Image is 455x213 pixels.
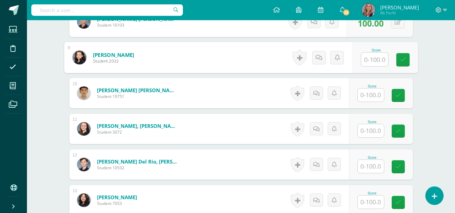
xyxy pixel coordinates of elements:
[93,58,134,64] span: Student 2033
[357,156,387,159] div: Score
[97,122,178,129] a: [PERSON_NAME], [PERSON_NAME]
[97,87,178,94] a: [PERSON_NAME] [PERSON_NAME]
[97,165,178,171] span: Student 10532
[380,4,419,11] span: [PERSON_NAME]
[97,201,137,206] span: Student 7053
[31,4,183,16] input: Search a user…
[357,120,387,124] div: Score
[357,84,387,88] div: Score
[358,124,384,137] input: 0-100.0
[77,15,91,29] img: eca8442017e7fe21d42239319a5daff2.png
[361,48,391,52] div: Score
[97,129,178,135] span: Student 3072
[380,10,419,16] span: Mi Perfil
[362,3,375,17] img: c7f2227723096bbe4d84f52108c4ec4a.png
[77,158,91,171] img: 58921f75a1cf270384114b48bc8d8d13.png
[77,193,91,207] img: e3019069ac0ee86d789a5e950ebceed9.png
[97,22,178,28] span: Student 10103
[357,191,387,195] div: Score
[358,88,384,102] input: 0-100.0
[358,17,384,29] span: 100.00
[72,50,86,64] img: e163e547ceda04835ace3f337ff25f80.png
[77,86,91,100] img: e8975dac44382916450ae76475a8dd00.png
[97,158,178,165] a: [PERSON_NAME] del Rio, [PERSON_NAME]
[343,9,350,16] span: 23
[361,53,388,66] input: 0-100.0
[93,51,134,58] a: [PERSON_NAME]
[77,122,91,136] img: 6e587f98ed039ef6c433c51435af03c2.png
[358,196,384,209] input: 0-100.0
[97,194,137,201] a: [PERSON_NAME]
[358,160,384,173] input: 0-100.0
[97,94,178,99] span: Student 19751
